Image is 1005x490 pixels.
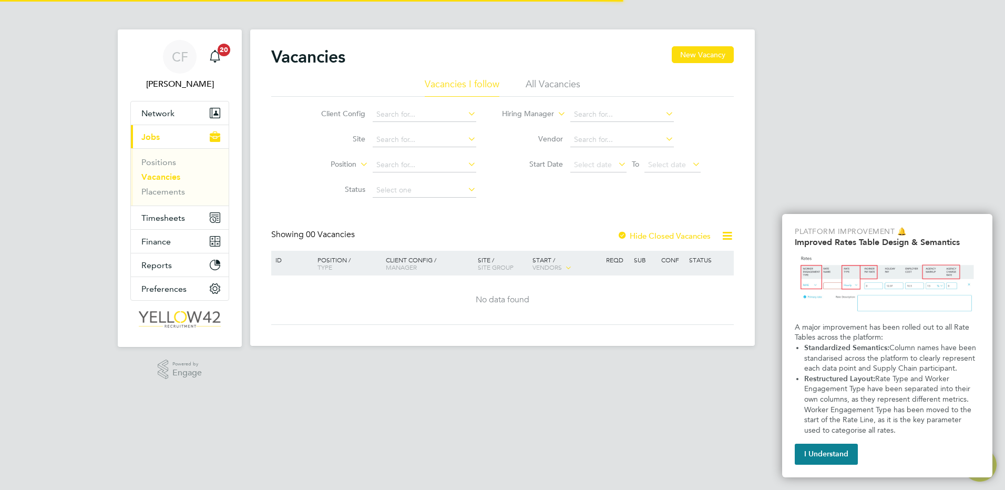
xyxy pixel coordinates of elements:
[574,160,612,169] span: Select date
[306,229,355,240] span: 00 Vacancies
[475,251,530,276] div: Site /
[530,251,603,277] div: Start /
[804,343,889,352] strong: Standardized Semantics:
[273,251,310,269] div: ID
[141,237,171,247] span: Finance
[141,260,172,270] span: Reports
[617,231,711,241] label: Hide Closed Vacancies
[502,159,563,169] label: Start Date
[218,44,230,56] span: 20
[425,78,499,97] li: Vacancies I follow
[141,213,185,223] span: Timesheets
[526,78,580,97] li: All Vacancies
[271,229,357,240] div: Showing
[141,108,175,118] span: Network
[130,40,229,90] a: Go to account details
[172,369,202,377] span: Engage
[273,294,732,305] div: No data found
[130,311,229,328] a: Go to home page
[795,444,858,465] button: I Understand
[795,322,980,343] p: A major improvement has been rolled out to all Rate Tables across the platform:
[532,263,562,271] span: Vendors
[373,183,476,198] input: Select one
[310,251,383,276] div: Position /
[141,187,185,197] a: Placements
[570,107,674,122] input: Search for...
[629,157,642,171] span: To
[305,134,365,144] label: Site
[139,311,221,328] img: yellow42-logo-retina.png
[478,263,514,271] span: Site Group
[296,159,356,170] label: Position
[172,360,202,369] span: Powered by
[317,263,332,271] span: Type
[659,251,686,269] div: Conf
[305,109,365,118] label: Client Config
[502,134,563,144] label: Vendor
[141,284,187,294] span: Preferences
[386,263,417,271] span: Manager
[782,214,992,477] div: Improved Rate Table Semantics
[271,46,345,67] h2: Vacancies
[141,157,176,167] a: Positions
[804,374,973,435] span: Rate Type and Worker Engagement Type have been separated into their own columns, as they represen...
[373,158,476,172] input: Search for...
[672,46,734,63] button: New Vacancy
[648,160,686,169] span: Select date
[686,251,732,269] div: Status
[130,78,229,90] span: Chris Feeney
[305,185,365,194] label: Status
[795,251,980,318] img: Updated Rates Table Design & Semantics
[118,29,242,347] nav: Main navigation
[631,251,659,269] div: Sub
[383,251,475,276] div: Client Config /
[570,132,674,147] input: Search for...
[373,132,476,147] input: Search for...
[373,107,476,122] input: Search for...
[172,50,188,64] span: CF
[603,251,631,269] div: Reqd
[494,109,554,119] label: Hiring Manager
[804,343,978,373] span: Column names have been standarised across the platform to clearly represent each data point and S...
[795,237,980,247] h2: Improved Rates Table Design & Semantics
[804,374,875,383] strong: Restructured Layout:
[141,172,180,182] a: Vacancies
[141,132,160,142] span: Jobs
[795,227,980,237] p: Platform Improvement 🔔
